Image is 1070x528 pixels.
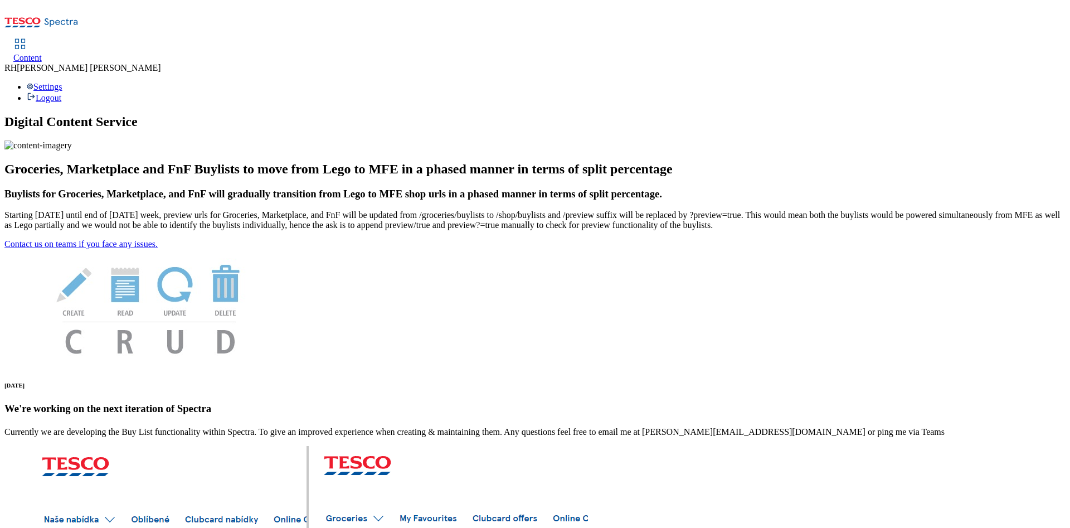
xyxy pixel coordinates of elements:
[4,114,1066,129] h1: Digital Content Service
[13,53,42,62] span: Content
[27,93,61,103] a: Logout
[4,403,1066,415] h3: We're working on the next iteration of Spectra
[13,40,42,63] a: Content
[4,63,17,72] span: RH
[4,210,1066,230] p: Starting [DATE] until end of [DATE] week, preview urls for Groceries, Marketplace, and FnF will b...
[4,382,1066,389] h6: [DATE]
[4,249,294,366] img: News Image
[4,239,158,249] a: Contact us on teams if you face any issues.
[27,82,62,91] a: Settings
[4,141,72,151] img: content-imagery
[4,162,1066,177] h2: Groceries, Marketplace and FnF Buylists to move from Lego to MFE in a phased manner in terms of s...
[4,188,1066,200] h3: Buylists for Groceries, Marketplace, and FnF will gradually transition from Lego to MFE shop urls...
[4,427,1066,437] p: Currently we are developing the Buy List functionality within Spectra. To give an improved experi...
[17,63,160,72] span: [PERSON_NAME] [PERSON_NAME]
